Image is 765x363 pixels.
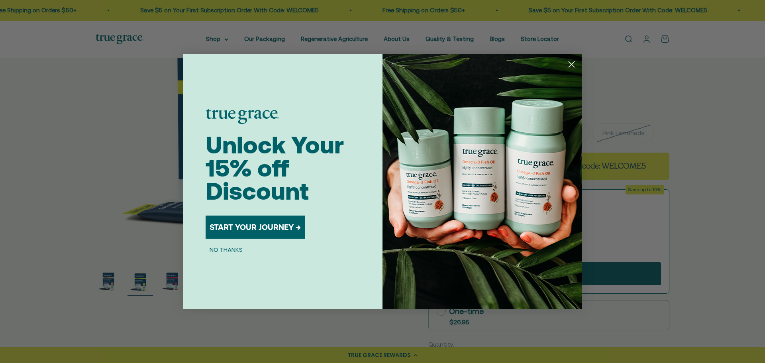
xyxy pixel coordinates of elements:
button: START YOUR JOURNEY → [206,216,305,239]
span: Unlock Your 15% off Discount [206,131,344,205]
button: Close dialog [565,57,579,71]
img: logo placeholder [206,109,279,124]
button: NO THANKS [206,245,247,255]
img: 098727d5-50f8-4f9b-9554-844bb8da1403.jpeg [382,54,582,309]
